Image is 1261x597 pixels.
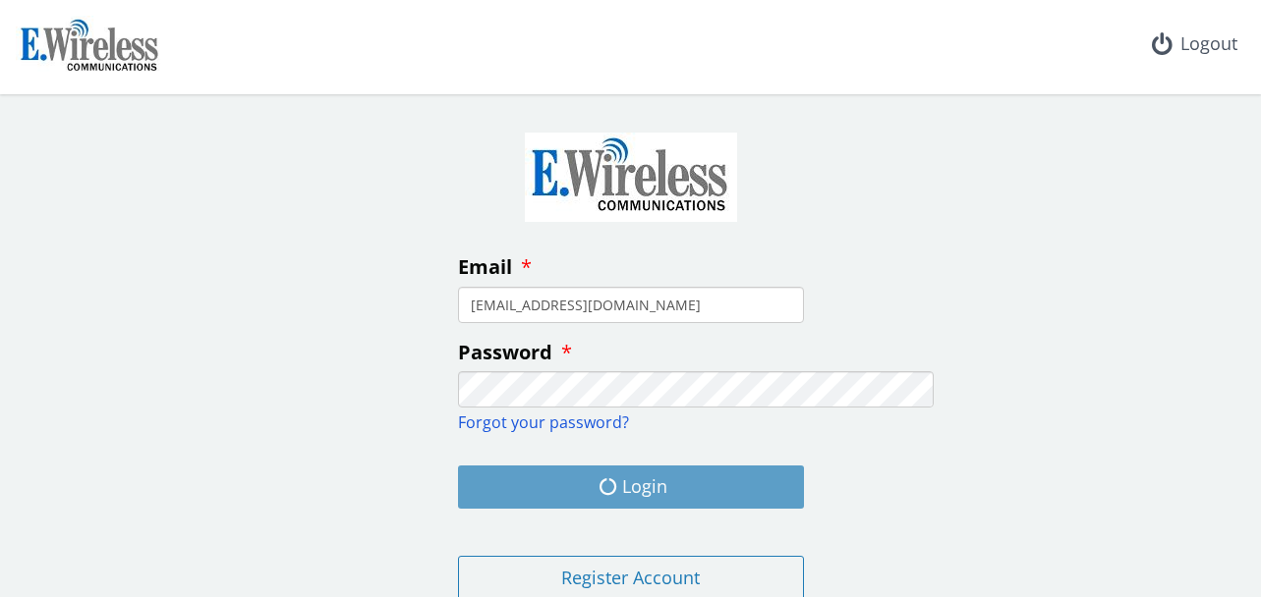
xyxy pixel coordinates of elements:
[458,465,804,509] button: Login
[458,411,629,433] a: Forgot your password?
[458,253,512,280] span: Email
[458,287,804,323] input: enter your email address
[458,339,552,365] span: Password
